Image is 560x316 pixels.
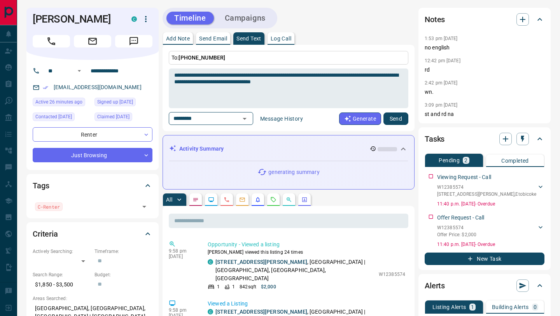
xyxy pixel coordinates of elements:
[54,84,142,90] a: [EMAIL_ADDRESS][DOMAIN_NAME]
[425,88,544,96] p: wn.
[425,110,544,118] p: st and rd na
[425,13,445,26] h2: Notes
[208,241,405,249] p: Opportunity - Viewed a listing
[425,130,544,148] div: Tasks
[179,145,224,153] p: Activity Summary
[437,173,491,181] p: Viewing Request - Call
[270,197,276,203] svg: Requests
[425,276,544,295] div: Alerts
[94,271,152,278] p: Budget:
[131,16,137,22] div: condos.ca
[217,283,220,290] p: 1
[192,197,199,203] svg: Notes
[501,158,529,163] p: Completed
[33,271,91,278] p: Search Range:
[383,112,408,125] button: Send
[33,295,152,302] p: Areas Searched:
[208,197,214,203] svg: Lead Browsing Activity
[208,309,213,314] div: condos.ca
[425,133,444,145] h2: Tasks
[199,36,227,41] p: Send Email
[217,12,273,25] button: Campaigns
[215,309,307,315] a: [STREET_ADDRESS][PERSON_NAME]
[33,127,152,142] div: Renter
[425,80,458,86] p: 2:42 pm [DATE]
[94,248,152,255] p: Timeframe:
[425,44,544,52] p: no english
[178,54,225,61] span: [PHONE_NUMBER]
[33,13,120,25] h1: [PERSON_NAME]
[471,304,474,310] p: 1
[166,12,214,25] button: Timeline
[437,214,485,222] p: Offer Request - Call
[437,224,476,231] p: W12385574
[38,203,60,211] span: C-Renter
[261,283,276,290] p: $2,000
[239,197,245,203] svg: Emails
[534,304,537,310] p: 0
[437,231,476,238] p: Offer Price: $2,000
[255,112,308,125] button: Message History
[425,58,460,63] p: 12:42 pm [DATE]
[379,271,405,278] p: W12385574
[94,112,152,123] div: Wed Jun 05 2024
[97,98,133,106] span: Signed up [DATE]
[169,51,408,65] p: To:
[166,36,190,41] p: Add Note
[437,191,536,198] p: [STREET_ADDRESS][PERSON_NAME] , Etobicoke
[439,158,460,163] p: Pending
[208,249,405,256] p: [PERSON_NAME] viewed this listing 24 times
[236,36,261,41] p: Send Text
[215,259,307,265] a: [STREET_ADDRESS][PERSON_NAME]
[94,98,152,109] div: Sat Dec 18 2021
[437,182,544,199] div: W12385574[STREET_ADDRESS][PERSON_NAME],Etobicoke
[169,307,196,313] p: 9:58 pm
[240,283,256,290] p: 842 sqft
[492,304,529,310] p: Building Alerts
[425,102,458,108] p: 3:09 pm [DATE]
[437,223,544,240] div: W12385574Offer Price: $2,000
[425,10,544,29] div: Notes
[232,283,235,290] p: 1
[437,200,544,207] p: 11:40 p.m. [DATE] - Overdue
[74,35,111,47] span: Email
[166,197,172,202] p: All
[286,197,292,203] svg: Opportunities
[169,248,196,254] p: 9:58 pm
[432,304,466,310] p: Listing Alerts
[425,279,445,292] h2: Alerts
[464,158,467,163] p: 2
[33,228,58,240] h2: Criteria
[35,98,82,106] span: Active 26 minutes ago
[215,258,375,283] p: , [GEOGRAPHIC_DATA] | [GEOGRAPHIC_DATA], [GEOGRAPHIC_DATA], [GEOGRAPHIC_DATA]
[208,259,213,265] div: condos.ca
[33,98,91,109] div: Sat Sep 13 2025
[208,300,405,308] p: Viewed a Listing
[33,179,49,192] h2: Tags
[33,248,91,255] p: Actively Searching:
[139,201,150,212] button: Open
[425,253,544,265] button: New Task
[268,168,319,176] p: generating summary
[33,35,70,47] span: Call
[33,225,152,243] div: Criteria
[75,66,84,75] button: Open
[115,35,152,47] span: Message
[301,197,308,203] svg: Agent Actions
[33,278,91,291] p: $1,850 - $3,500
[339,112,381,125] button: Generate
[425,36,458,41] p: 1:53 pm [DATE]
[437,241,544,248] p: 11:40 p.m. [DATE] - Overdue
[437,184,536,191] p: W12385574
[97,113,129,121] span: Claimed [DATE]
[43,85,48,90] svg: Email Verified
[255,197,261,203] svg: Listing Alerts
[169,254,196,259] p: [DATE]
[224,197,230,203] svg: Calls
[33,112,91,123] div: Fri Aug 15 2025
[33,176,152,195] div: Tags
[169,142,408,156] div: Activity Summary
[33,148,152,162] div: Just Browsing
[425,66,544,74] p: rd
[271,36,291,41] p: Log Call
